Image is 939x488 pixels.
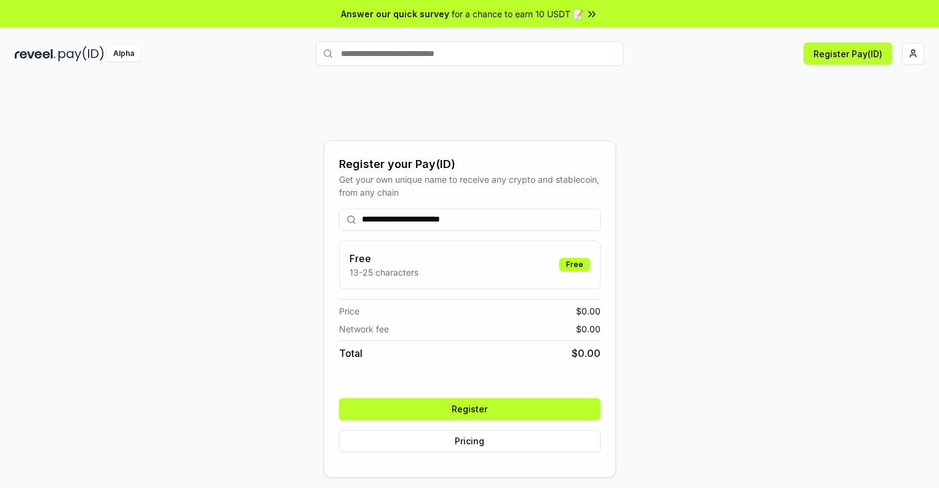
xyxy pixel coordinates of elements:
[339,156,601,173] div: Register your Pay(ID)
[339,305,359,318] span: Price
[452,7,583,20] span: for a chance to earn 10 USDT 📝
[341,7,449,20] span: Answer our quick survey
[576,305,601,318] span: $ 0.00
[350,266,418,279] p: 13-25 characters
[339,430,601,452] button: Pricing
[572,346,601,361] span: $ 0.00
[339,322,389,335] span: Network fee
[58,46,104,62] img: pay_id
[804,42,892,65] button: Register Pay(ID)
[339,398,601,420] button: Register
[350,251,418,266] h3: Free
[339,173,601,199] div: Get your own unique name to receive any crypto and stablecoin, from any chain
[15,46,56,62] img: reveel_dark
[559,258,590,271] div: Free
[106,46,141,62] div: Alpha
[576,322,601,335] span: $ 0.00
[339,346,362,361] span: Total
